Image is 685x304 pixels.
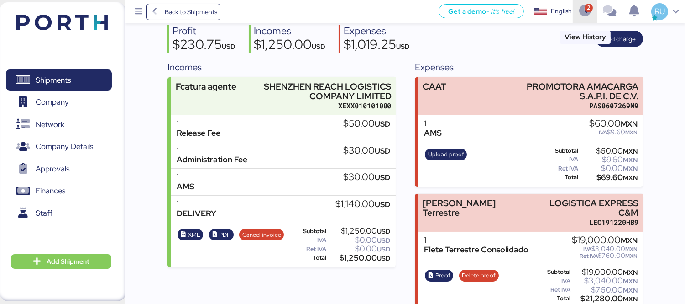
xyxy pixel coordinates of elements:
span: MXN [623,174,638,182]
div: Incomes [167,60,396,74]
div: Ret IVA [539,287,570,293]
span: Ret IVA [580,252,598,260]
span: USD [377,236,390,245]
div: Subtotal [539,269,570,275]
span: MXN [621,235,638,245]
span: Delete proof [462,271,496,281]
span: MXN [623,156,638,164]
a: Company [6,92,112,113]
div: [PERSON_NAME] Terrestre [423,198,529,218]
a: Shipments [6,69,112,91]
div: PAS0607269M9 [509,101,639,111]
span: USD [375,119,390,129]
div: Profit [173,25,235,38]
div: Incomes [254,25,325,38]
a: Network [6,114,112,135]
span: Finances [36,184,65,197]
div: Expenses [415,60,643,74]
span: MXN [621,119,638,129]
a: Staff [6,203,112,224]
div: $1,250.00 [328,255,390,261]
button: Menu [131,4,146,20]
span: MXN [623,277,638,285]
span: MXN [623,165,638,173]
button: Cancel invoice [239,229,284,241]
span: MXN [623,286,638,294]
span: Network [36,118,64,131]
span: MXN [623,147,638,155]
span: USD [375,172,390,182]
button: Proof [425,270,453,282]
div: 1 [424,235,528,245]
button: Add charge [596,31,643,47]
div: CAAT [423,82,446,91]
div: IVA [539,278,570,284]
span: USD [377,245,390,253]
span: Upload proof [428,149,464,160]
span: RU [654,5,665,17]
div: $3,040.00 [572,277,638,284]
div: $50.00 [343,119,390,129]
div: Subtotal [539,148,578,154]
div: Total [292,255,326,261]
div: $60.00 [580,148,638,155]
div: $19,000.00 [572,269,638,276]
div: 1 [177,146,247,155]
button: PDF [209,229,234,241]
div: 1 [177,119,220,128]
div: Administration Fee [177,155,247,165]
button: Delete proof [459,270,499,282]
span: Company Details [36,140,93,153]
div: Flete Terrestre Consolidado [424,245,528,255]
div: 1 [424,119,442,128]
a: Company Details [6,136,112,157]
a: Finances [6,181,112,202]
div: Ret IVA [292,246,326,252]
div: $19,000.00 [572,235,638,245]
div: Subtotal [292,228,326,235]
div: $3,040.00 [572,245,638,252]
span: USD [377,227,390,235]
span: MXN [623,295,638,303]
a: Approvals [6,158,112,179]
span: XML [188,230,200,240]
span: Back to Shipments [165,6,217,17]
span: Shipments [36,74,71,87]
div: Release Fee [177,128,220,138]
div: $0.00 [580,165,638,172]
span: Add Shipment [47,256,89,267]
div: $30.00 [343,172,390,182]
span: Staff [36,207,52,220]
div: $60.00 [589,119,638,129]
span: MXN [625,252,638,260]
div: $9.60 [580,156,638,163]
span: USD [396,42,410,51]
span: Proof [435,271,450,281]
a: Back to Shipments [146,4,221,20]
button: Upload proof [425,149,467,160]
div: Fcatura agente [176,82,236,91]
div: SHENZHEN REACH LOGISTICS COMPANY LIMITED [262,82,392,101]
div: $69.60 [580,174,638,181]
div: Expenses [344,25,410,38]
div: AMS [177,182,194,192]
span: USD [222,42,235,51]
div: Ret IVA [539,165,578,172]
span: USD [375,146,390,156]
div: DELIVERY [177,209,216,219]
div: IVA [539,156,578,163]
span: USD [377,254,390,262]
div: $9.60 [589,129,638,136]
div: Total [539,174,578,181]
span: Cancel invoice [242,230,281,240]
div: AMS [424,128,442,138]
div: $760.00 [572,287,638,293]
div: IVA [292,237,326,243]
div: $230.75 [173,38,235,53]
div: $1,250.00 [328,228,390,235]
span: USD [312,42,325,51]
div: XEXX010101000 [262,101,392,111]
span: MXN [625,245,638,253]
div: English [551,6,572,16]
span: USD [375,199,390,209]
